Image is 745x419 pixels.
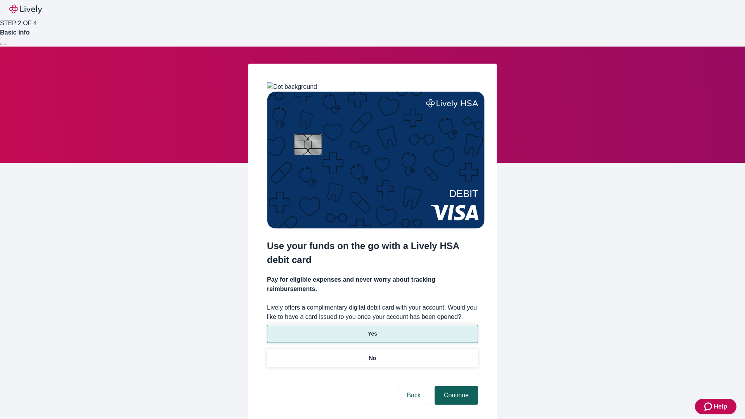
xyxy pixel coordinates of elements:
[695,399,736,414] button: Zendesk support iconHelp
[714,402,727,411] span: Help
[267,349,478,367] button: No
[435,386,478,405] button: Continue
[704,402,714,411] svg: Zendesk support icon
[267,325,478,343] button: Yes
[267,92,485,229] img: Debit card
[369,354,376,362] p: No
[267,82,317,92] img: Dot background
[267,275,478,294] h4: Pay for eligible expenses and never worry about tracking reimbursements.
[9,5,42,14] img: Lively
[368,330,377,338] p: Yes
[267,303,478,322] label: Lively offers a complimentary digital debit card with your account. Would you like to have a card...
[267,239,478,267] h2: Use your funds on the go with a Lively HSA debit card
[397,386,430,405] button: Back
